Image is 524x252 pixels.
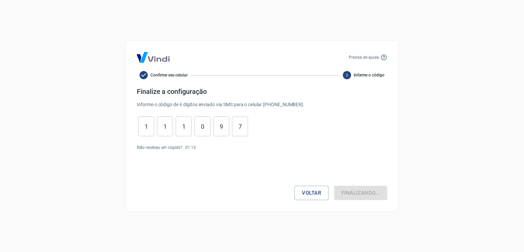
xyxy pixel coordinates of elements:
text: 2 [346,73,348,78]
p: Precisa de ajuda [349,54,379,60]
p: 01 : 13 [185,144,196,151]
span: Informe o código [354,72,384,78]
span: Confirme seu celular [150,72,188,78]
h4: Finalize a configuração [137,87,387,96]
p: Não recebeu um cógido? [137,144,183,151]
img: Logo Vind [137,52,170,63]
p: Informe o código de 6 dígitos enviado via SMS para o celular [PHONE_NUMBER] . [137,101,387,108]
button: Voltar [294,186,329,200]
